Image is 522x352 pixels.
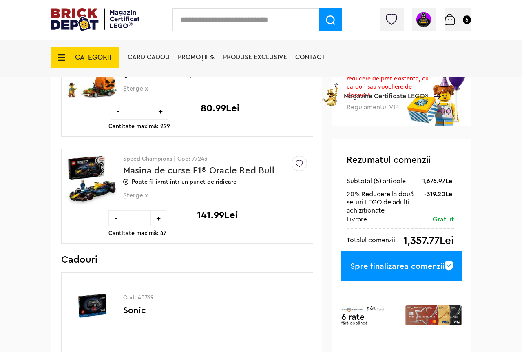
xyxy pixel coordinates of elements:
span: CATEGORII [75,54,111,61]
a: Regulamentul VIP [347,104,399,111]
div: - [111,104,126,120]
span: Magazine Certificate LEGO® [344,82,428,100]
img: Sonic [67,275,117,337]
p: Sonic [123,306,301,315]
p: 80.99Lei [201,104,239,113]
p: Cantitate maximă: 47 [108,230,166,236]
a: Masina de curse F1® Oracle Red Bull Racing RB20 [123,166,274,185]
a: Magazine Certificate LEGO® [428,83,441,89]
span: Rezumatul comenzii [347,155,431,164]
div: Gratuit [433,215,454,224]
div: + [153,104,168,120]
div: -319.20Lei [424,190,454,198]
div: Subtotal (5) articole [347,176,406,186]
a: Card Cadou [128,54,170,60]
h3: Cadouri [61,256,313,264]
small: 5 [463,15,471,24]
div: - [108,210,124,226]
div: Livrare [347,215,367,224]
p: Cod: 40769 [123,295,301,301]
a: Produse exclusive [223,54,287,60]
p: Speed Champions | Cod: 77243 [123,156,301,162]
img: Masina de curse F1® Oracle Red Bull Racing RB20 [67,149,117,210]
span: Șterge x [123,192,280,208]
div: 1,357.77Lei [403,235,454,246]
p: Poate fi livrat într-un punct de ridicare [123,179,301,185]
span: 20% Reducere la două seturi LEGO de adulți achiziționate [347,191,414,214]
p: Cantitate maximă: 299 [108,124,170,129]
a: Contact [295,54,325,60]
div: + [150,210,166,226]
a: PROMOȚII % [178,54,215,60]
div: 1,676.97Lei [422,176,454,186]
div: Totalul comenzii [347,235,395,245]
a: Spre finalizarea comenzii [341,251,462,281]
p: 141.99Lei [197,210,238,220]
